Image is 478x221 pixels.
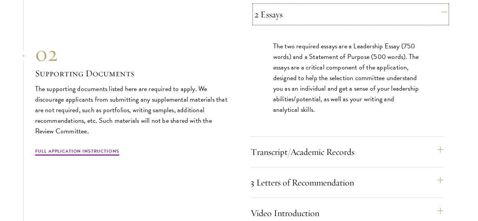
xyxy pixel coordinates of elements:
button: 2 Essays [254,5,447,23]
a: Full Application Instructions [35,148,119,157]
button: Transcript/Academic Records [251,143,443,161]
div: 02 [35,40,228,67]
p: The two required essays are a Leadership Essay (750 words) and a Statement of Purpose (500 words)... [273,41,421,115]
h3: Supporting Documents [35,67,228,80]
button: 3 Letters of Recommendation [251,173,443,192]
p: The supporting documents listed here are required to apply. We discourage applicants from submitt... [35,83,228,136]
